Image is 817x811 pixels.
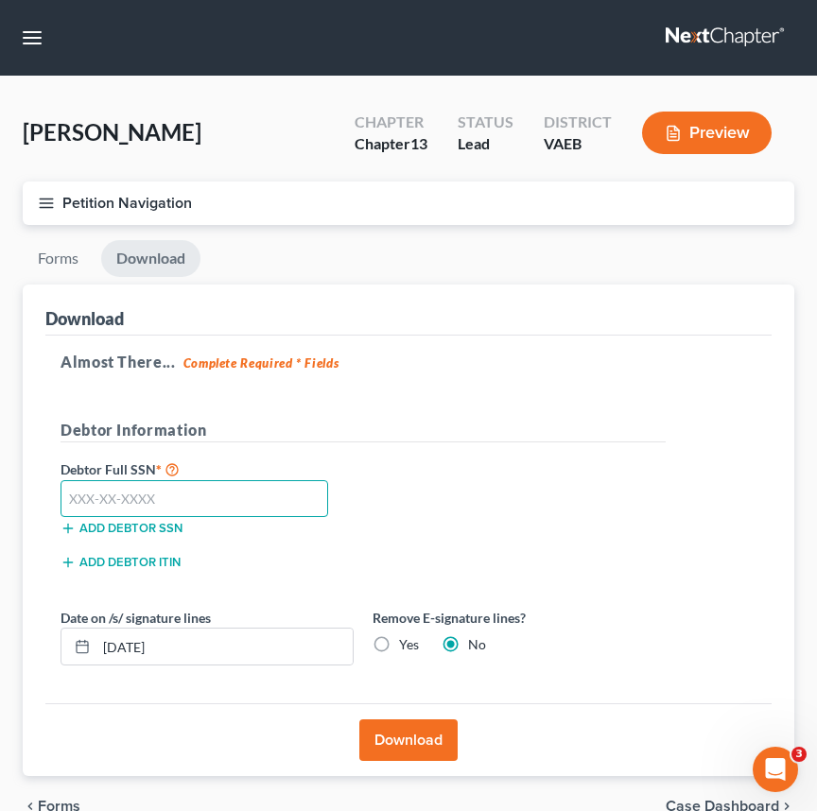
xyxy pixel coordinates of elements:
[642,112,772,154] button: Preview
[61,521,183,536] button: Add debtor SSN
[458,112,513,133] div: Status
[61,608,211,628] label: Date on /s/ signature lines
[544,112,612,133] div: District
[96,629,353,664] input: MM/DD/YYYY
[410,134,427,152] span: 13
[791,747,807,762] span: 3
[51,457,363,480] label: Debtor Full SSN
[61,480,328,518] input: XXX-XX-XXXX
[101,240,200,277] a: Download
[753,747,798,792] iframe: Intercom live chat
[355,112,427,133] div: Chapter
[61,419,666,442] h5: Debtor Information
[373,608,666,628] label: Remove E-signature lines?
[23,181,794,225] button: Petition Navigation
[61,351,756,373] h5: Almost There...
[359,719,458,761] button: Download
[61,555,181,570] button: Add debtor ITIN
[23,240,94,277] a: Forms
[183,355,339,371] strong: Complete Required * Fields
[23,118,201,146] span: [PERSON_NAME]
[399,635,419,654] label: Yes
[45,307,124,330] div: Download
[468,635,486,654] label: No
[544,133,612,155] div: VAEB
[458,133,513,155] div: Lead
[355,133,427,155] div: Chapter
